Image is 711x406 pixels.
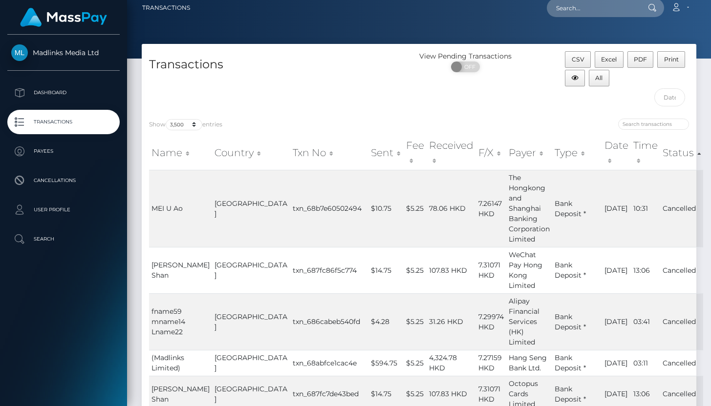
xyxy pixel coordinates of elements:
span: [PERSON_NAME] Shan [151,385,210,404]
img: Madlinks Media Ltd [11,44,28,61]
td: [GEOGRAPHIC_DATA] [212,170,290,247]
span: PDF [634,56,647,63]
th: Fee: activate to sort column ascending [404,136,427,170]
span: Print [664,56,679,63]
h4: Transactions [149,56,412,73]
td: [DATE] [602,293,631,350]
p: Payees [11,144,116,159]
td: 78.06 HKD [427,170,476,247]
td: Bank Deposit * [552,170,602,247]
td: $5.25 [404,247,427,293]
span: The Hongkong and Shanghai Banking Corporation Limited [509,173,550,244]
td: 31.26 HKD [427,293,476,350]
td: txn_68abfce1cac4e [290,350,368,376]
td: 10:31 [631,170,660,247]
span: fname59 mname14 Lname22 [151,307,185,336]
input: Date filter [654,88,685,106]
th: F/X: activate to sort column ascending [476,136,506,170]
span: (Madlinks Limited) [151,353,184,372]
td: 7.29974 HKD [476,293,506,350]
td: 03:41 [631,293,660,350]
th: Sent: activate to sort column ascending [368,136,404,170]
input: Search transactions [618,119,689,130]
span: All [595,74,603,81]
th: Time: activate to sort column ascending [631,136,660,170]
td: [DATE] [602,170,631,247]
button: All [589,70,609,86]
th: Status: activate to sort column descending [660,136,703,170]
td: Cancelled [660,247,703,293]
td: $5.25 [404,293,427,350]
a: User Profile [7,198,120,222]
td: Cancelled [660,170,703,247]
td: $594.75 [368,350,404,376]
a: Cancellations [7,168,120,193]
td: txn_687fc86f5c774 [290,247,368,293]
td: 107.83 HKD [427,247,476,293]
td: [DATE] [602,247,631,293]
a: Dashboard [7,81,120,105]
td: txn_686cabeb540fd [290,293,368,350]
select: Showentries [166,119,202,130]
td: 7.31071 HKD [476,247,506,293]
button: Excel [595,51,624,68]
p: Transactions [11,115,116,129]
img: MassPay Logo [20,8,107,27]
button: CSV [565,51,591,68]
td: Cancelled [660,350,703,376]
td: txn_68b7e60502494 [290,170,368,247]
td: [GEOGRAPHIC_DATA] [212,293,290,350]
span: MEI U Ao [151,204,183,213]
th: Name: activate to sort column ascending [149,136,212,170]
td: 7.26147 HKD [476,170,506,247]
th: Received: activate to sort column ascending [427,136,476,170]
span: Alipay Financial Services (HK) Limited [509,297,539,346]
div: View Pending Transactions [419,51,512,61]
td: [GEOGRAPHIC_DATA] [212,247,290,293]
td: $14.75 [368,247,404,293]
td: 03:11 [631,350,660,376]
td: $5.25 [404,170,427,247]
td: Bank Deposit * [552,247,602,293]
td: 7.27159 HKD [476,350,506,376]
a: Transactions [7,110,120,134]
td: $10.75 [368,170,404,247]
span: [PERSON_NAME] Shan [151,261,210,280]
th: Payer: activate to sort column ascending [506,136,552,170]
td: Bank Deposit * [552,293,602,350]
span: OFF [456,61,481,72]
p: Dashboard [11,85,116,100]
td: $4.28 [368,293,404,350]
td: $5.25 [404,350,427,376]
button: Column visibility [565,70,585,86]
span: Excel [601,56,617,63]
th: Date: activate to sort column ascending [602,136,631,170]
th: Type: activate to sort column ascending [552,136,602,170]
th: Country: activate to sort column ascending [212,136,290,170]
td: 13:06 [631,247,660,293]
td: Bank Deposit * [552,350,602,376]
span: Madlinks Media Ltd [7,48,120,57]
p: Cancellations [11,173,116,188]
p: Search [11,232,116,246]
button: PDF [627,51,654,68]
td: [GEOGRAPHIC_DATA] [212,350,290,376]
a: Search [7,227,120,251]
label: Show entries [149,119,222,130]
span: WeChat Pay Hong Kong Limited [509,250,542,290]
span: CSV [572,56,584,63]
button: Print [657,51,685,68]
td: [DATE] [602,350,631,376]
p: User Profile [11,203,116,217]
td: Cancelled [660,293,703,350]
th: Txn No: activate to sort column ascending [290,136,368,170]
span: Hang Seng Bank Ltd. [509,353,547,372]
td: 4,324.78 HKD [427,350,476,376]
a: Payees [7,139,120,163]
